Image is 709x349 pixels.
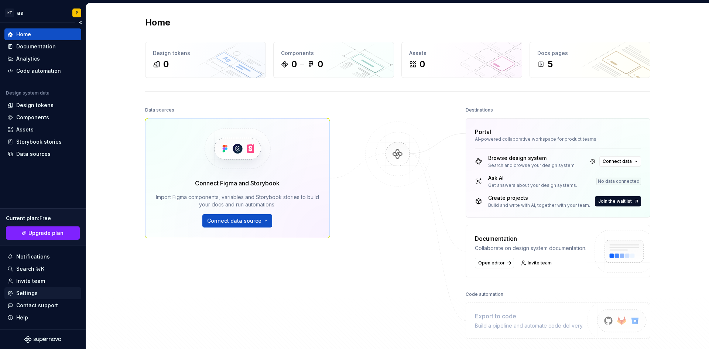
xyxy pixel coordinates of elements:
div: Design system data [6,90,49,96]
svg: Supernova Logo [24,336,61,343]
div: Code automation [16,67,61,75]
button: Notifications [4,251,81,263]
div: Analytics [16,55,40,62]
a: Storybook stories [4,136,81,148]
a: Components [4,112,81,123]
div: Contact support [16,302,58,309]
a: Design tokens0 [145,42,266,78]
div: No data connected [596,178,641,185]
span: Connect data source [207,217,261,225]
div: Destinations [466,105,493,115]
span: Upgrade plan [28,229,64,237]
div: Documentation [16,43,56,50]
a: Settings [4,287,81,299]
div: 0 [163,58,169,70]
a: Invite team [4,275,81,287]
div: KT [5,8,14,17]
div: Assets [16,126,34,133]
div: Create projects [488,194,590,202]
div: Notifications [16,253,50,260]
div: aa [17,9,24,17]
button: Contact support [4,300,81,311]
div: Components [16,114,49,121]
span: Connect data [603,158,632,164]
div: Data sources [145,105,174,115]
div: Storybook stories [16,138,62,146]
a: Home [4,28,81,40]
a: Components00 [273,42,394,78]
div: P [76,10,78,16]
button: KTaaP [1,5,84,21]
a: Invite team [518,258,555,268]
div: Docs pages [537,49,643,57]
div: Build a pipeline and automate code delivery. [475,322,583,329]
div: Help [16,314,28,321]
a: Docs pages5 [530,42,650,78]
div: Data sources [16,150,51,158]
div: Documentation [475,234,586,243]
div: Assets [409,49,514,57]
span: Invite team [528,260,552,266]
span: Join the waitlist [598,198,632,204]
div: Code automation [466,289,503,300]
div: Import Figma components, variables and Storybook stories to build your docs and run automations. [156,194,319,208]
div: Components [281,49,386,57]
div: Search and browse your design system. [488,162,576,168]
a: Analytics [4,53,81,65]
a: Data sources [4,148,81,160]
a: Open editor [475,258,514,268]
div: AI-powered collaborative workspace for product teams. [475,136,641,142]
div: Invite team [16,277,45,285]
div: Current plan : Free [6,215,80,222]
div: 5 [548,58,553,70]
div: Collaborate on design system documentation. [475,244,586,252]
a: Assets [4,124,81,136]
button: Search ⌘K [4,263,81,275]
span: Open editor [478,260,505,266]
a: Code automation [4,65,81,77]
div: Settings [16,290,38,297]
div: Connect Figma and Storybook [195,179,280,188]
button: Connect data [599,156,641,167]
a: Documentation [4,41,81,52]
div: Ask AI [488,174,577,182]
div: Build and write with AI, together with your team. [488,202,590,208]
a: Assets0 [401,42,522,78]
div: 0 [419,58,425,70]
a: Design tokens [4,99,81,111]
div: Search ⌘K [16,265,44,273]
div: Browse design system [488,154,576,162]
button: Connect data source [202,214,272,227]
button: Help [4,312,81,324]
button: Join the waitlist [595,196,641,206]
h2: Home [145,17,170,28]
button: Upgrade plan [6,226,80,240]
div: Get answers about your design systems. [488,182,577,188]
div: Export to code [475,312,583,321]
div: Design tokens [16,102,54,109]
div: Home [16,31,31,38]
div: Design tokens [153,49,258,57]
button: Collapse sidebar [75,17,86,28]
div: Portal [475,127,491,136]
div: 0 [318,58,323,70]
div: 0 [291,58,297,70]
